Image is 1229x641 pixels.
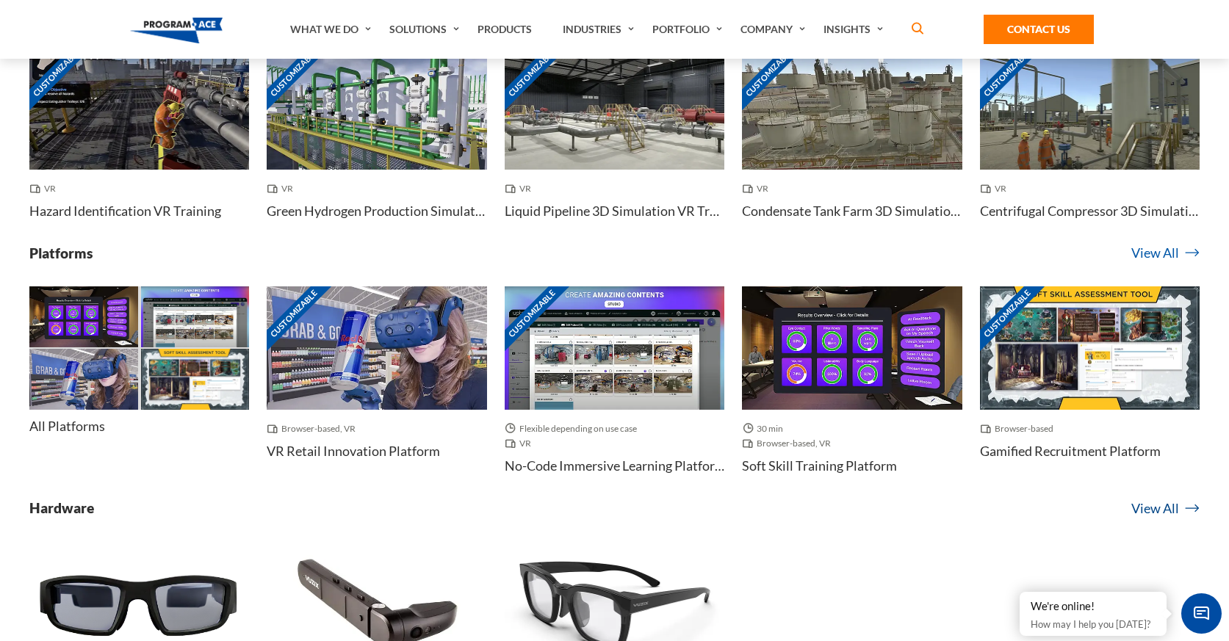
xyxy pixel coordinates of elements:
[742,421,789,436] span: 30 min
[130,18,223,43] img: Program-Ace
[970,35,1045,110] span: Customizable
[256,276,331,351] span: Customizable
[267,46,486,169] img: Thumbnail - Green Hydrogen Production Simulation VR Training
[256,35,331,110] span: Customizable
[1131,243,1200,263] a: View All
[19,35,94,110] span: Customizable
[29,286,138,347] img: Thumbnail - Soft skill training platform
[267,181,299,196] span: VR
[494,276,569,351] span: Customizable
[29,286,249,463] a: Thumbnail - Soft skill training platform Thumbnail - No-code Immersive Learning Platform Thumbnai...
[29,46,249,169] img: Thumbnail - Hazard Identification VR Training
[29,202,221,220] h4: Hazard Identification VR Training
[505,286,724,410] img: Thumbnail - No-code Immersive Learning Platform
[742,202,962,220] h4: Condensate Tank Farm 3D Simulation VR Training
[267,286,486,410] img: Thumbnail - VR Retail Innovation Platform
[984,15,1094,44] a: Contact Us
[505,286,724,499] a: Customizable Thumbnail - No-code Immersive Learning Platform Flexible depending on use case VR No...
[742,457,897,475] h4: Soft skill training platform
[742,436,837,451] span: Browser-based, VR
[505,436,537,451] span: VR
[980,202,1200,220] h4: Centrifugal Compressor 3D Simulation VR Training
[267,442,440,460] h4: VR Retail Innovation Platform
[505,421,643,436] span: Flexible depending on use case
[29,499,94,517] h3: Hardware
[980,442,1161,460] h4: Gamified recruitment platform
[29,244,93,262] h3: Platforms
[267,46,486,243] a: Customizable Thumbnail - Green Hydrogen Production Simulation VR Training VR Green Hydrogen Produ...
[29,181,62,196] span: VR
[267,421,361,436] span: Browser-based, VR
[742,286,962,410] img: Thumbnail - Soft skill training platform
[29,46,249,243] a: Customizable Thumbnail - Hazard Identification VR Training VR Hazard Identification VR Training
[505,181,537,196] span: VR
[980,181,1012,196] span: VR
[141,286,250,347] img: Thumbnail - No-code Immersive Learning Platform
[505,46,724,169] img: Thumbnail - Liquid Pipeline 3D Simulation VR Training
[505,202,724,220] h4: Liquid Pipeline 3D Simulation VR Training
[980,286,1200,410] img: Thumbnail - Gamified recruitment platform
[29,417,105,435] h4: All Platforms
[505,46,724,243] a: Customizable Thumbnail - Liquid Pipeline 3D Simulation VR Training VR Liquid Pipeline 3D Simulati...
[267,286,486,484] a: Customizable Thumbnail - VR Retail Innovation Platform Browser-based, VR VR Retail Innovation Pla...
[141,349,250,410] img: Thumbnail - Gamified recruitment platform
[980,421,1059,436] span: Browser-based
[742,286,962,499] a: Thumbnail - Soft skill training platform 30 min Browser-based, VR Soft skill training platform
[742,181,774,196] span: VR
[494,35,569,110] span: Customizable
[1131,499,1200,518] a: View All
[970,276,1045,351] span: Customizable
[732,35,807,110] span: Customizable
[1031,615,1156,633] p: How may I help you [DATE]?
[505,457,724,475] h4: No-code Immersive Learning Platform
[980,286,1200,484] a: Customizable Thumbnail - Gamified recruitment platform Browser-based Gamified recruitment platform
[980,46,1200,169] img: Thumbnail - Centrifugal Compressor 3D Simulation VR Training
[980,46,1200,243] a: Customizable Thumbnail - Centrifugal Compressor 3D Simulation VR Training VR Centrifugal Compress...
[29,349,138,410] img: Thumbnail - VR Retail Innovation Platform
[1181,593,1222,634] span: Chat Widget
[267,202,486,220] h4: Green Hydrogen Production Simulation VR Training
[1031,599,1156,614] div: We're online!
[742,46,962,243] a: Customizable Thumbnail - Condensate Tank Farm 3D Simulation VR Training VR Condensate Tank Farm 3...
[742,46,962,169] img: Thumbnail - Condensate Tank Farm 3D Simulation VR Training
